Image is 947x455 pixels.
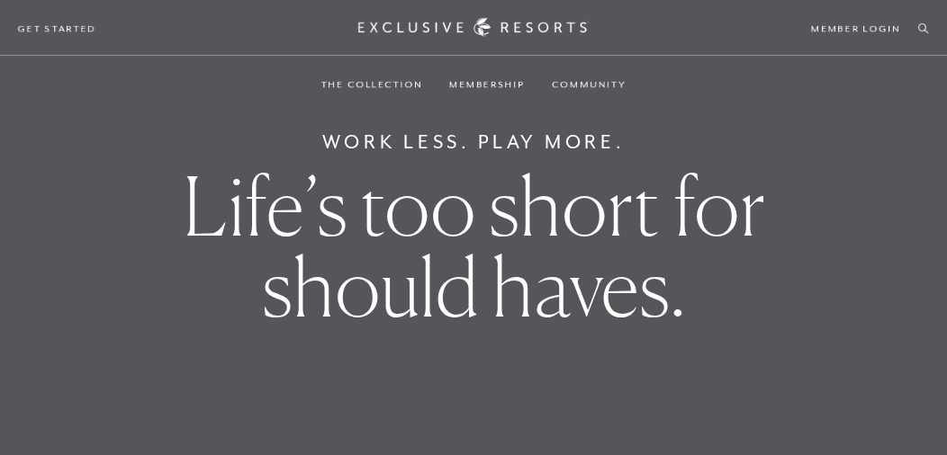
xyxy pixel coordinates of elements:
[322,128,626,156] h6: Work Less. Play More.
[320,58,422,110] a: The Collection
[166,165,781,327] h1: Life’s too short for should haves.
[18,20,96,36] a: Get Started
[552,58,626,110] a: Community
[811,20,900,36] a: Member Login
[449,58,525,110] a: Membership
